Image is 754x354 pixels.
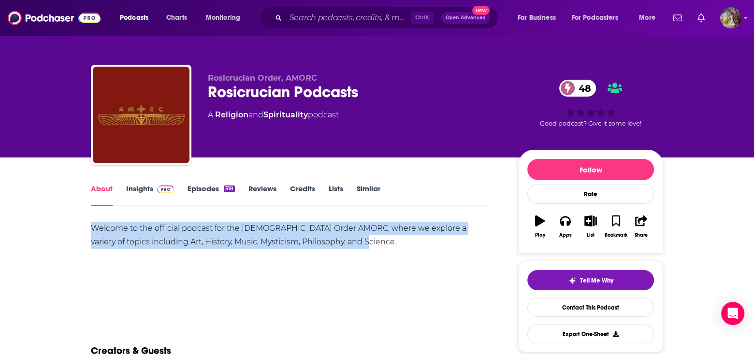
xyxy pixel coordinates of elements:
[290,184,315,206] a: Credits
[248,110,263,119] span: and
[268,7,507,29] div: Search podcasts, credits, & more...
[572,11,618,25] span: For Podcasters
[511,10,568,26] button: open menu
[248,184,276,206] a: Reviews
[91,222,490,249] div: Welcome to the official podcast for the [DEMOGRAPHIC_DATA] Order AMORC, where we explore a variet...
[569,80,596,97] span: 48
[720,7,741,28] img: User Profile
[669,10,686,26] a: Show notifications dropdown
[215,110,248,119] a: Religion
[263,110,308,119] a: Spirituality
[527,325,654,343] button: Export One-Sheet
[357,184,380,206] a: Similar
[720,7,741,28] span: Logged in as MSanz
[694,10,709,26] a: Show notifications dropdown
[286,10,411,26] input: Search podcasts, credits, & more...
[518,73,663,133] div: 48Good podcast? Give it some love!
[188,184,235,206] a: Episodes318
[224,185,235,192] div: 318
[527,270,654,290] button: tell me why sparkleTell Me Why
[632,10,667,26] button: open menu
[208,73,317,83] span: Rosicrucian Order, AMORC
[120,11,148,25] span: Podcasts
[559,80,596,97] a: 48
[160,10,193,26] a: Charts
[527,159,654,180] button: Follow
[8,9,101,27] img: Podchaser - Follow, Share and Rate Podcasts
[721,302,744,325] div: Open Intercom Messenger
[329,184,343,206] a: Lists
[208,109,339,121] div: A podcast
[113,10,161,26] button: open menu
[472,6,490,15] span: New
[206,11,240,25] span: Monitoring
[605,232,627,238] div: Bookmark
[578,209,603,244] button: List
[535,232,545,238] div: Play
[552,209,578,244] button: Apps
[629,209,654,244] button: Share
[565,10,632,26] button: open menu
[559,232,572,238] div: Apps
[527,184,654,204] div: Rate
[166,11,187,25] span: Charts
[603,209,628,244] button: Bookmark
[411,12,434,24] span: Ctrl K
[527,298,654,317] a: Contact This Podcast
[580,277,613,284] span: Tell Me Why
[441,12,490,24] button: Open AdvancedNew
[568,277,576,284] img: tell me why sparkle
[446,15,486,20] span: Open Advanced
[199,10,253,26] button: open menu
[635,232,648,238] div: Share
[126,184,174,206] a: InsightsPodchaser Pro
[93,67,189,163] img: Rosicrucian Podcasts
[587,232,594,238] div: List
[518,11,556,25] span: For Business
[540,120,641,127] span: Good podcast? Give it some love!
[91,184,113,206] a: About
[639,11,655,25] span: More
[157,185,174,193] img: Podchaser Pro
[527,209,552,244] button: Play
[720,7,741,28] button: Show profile menu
